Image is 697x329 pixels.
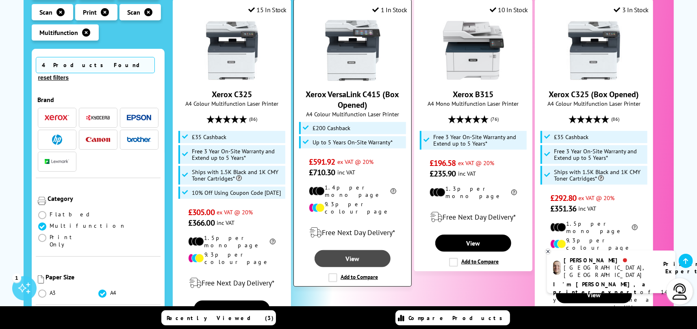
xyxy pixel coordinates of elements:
[45,115,69,120] img: Xerox
[127,137,151,142] img: Brother
[192,190,281,196] span: 10% Off Using Coupon Code [DATE]
[419,206,528,229] div: modal_delivery
[188,251,276,266] li: 9.3p per colour page
[40,28,78,37] span: Multifunction
[161,310,276,325] a: Recently Viewed (3)
[395,310,510,325] a: Compare Products
[128,8,141,16] span: Scan
[40,8,53,16] span: Scan
[539,257,649,280] div: modal_delivery
[564,20,625,81] img: Xerox C325 (Box Opened)
[328,273,378,282] label: Add to Compare
[672,283,688,300] img: user-headset-light.svg
[202,20,263,81] img: Xerox C325
[443,20,504,81] img: Xerox B315
[298,221,407,244] div: modal_delivery
[409,314,507,322] span: Compare Products
[449,258,499,267] label: Add to Compare
[435,235,511,252] a: View
[549,89,639,100] a: Xerox C325 (Box Opened)
[309,184,396,198] li: 1.4p per mono page
[167,314,274,322] span: Recently Viewed (3)
[322,20,383,81] img: Xerox VersaLink C415 (Box Opened)
[315,250,390,267] a: View
[202,74,263,83] a: Xerox C325
[177,272,287,294] div: modal_delivery
[553,281,648,296] b: I'm [PERSON_NAME], a printer expert
[458,170,476,177] span: inc VAT
[564,74,625,83] a: Xerox C325 (Box Opened)
[611,111,619,127] span: (86)
[50,211,93,218] span: Flatbed
[188,234,276,249] li: 1.5p per mono page
[249,111,257,127] span: (86)
[83,112,113,123] button: Kyocera
[313,125,350,131] span: £200 Cashback
[313,139,393,146] span: Up to 5 Years On-Site Warranty*
[309,200,396,215] li: 9.3p per colour page
[579,194,615,202] span: ex VAT @ 20%
[491,111,499,127] span: (76)
[38,197,46,205] img: Category
[86,115,110,121] img: Kyocera
[212,89,252,100] a: Xerox C325
[309,167,335,178] span: £710.30
[550,237,638,251] li: 9.3p per colour page
[306,89,400,110] a: Xerox VersaLink C415 (Box Opened)
[42,112,72,123] button: Xerox
[430,185,517,200] li: 1.3p per mono page
[127,115,151,121] img: Epson
[124,112,154,123] button: Epson
[50,289,57,296] span: A3
[554,148,646,161] span: Free 3 Year On-Site Warranty and Extend up to 5 Years*
[337,168,355,176] span: inc VAT
[192,134,226,140] span: £35 Cashback
[36,74,71,81] button: reset filters
[86,137,110,142] img: Canon
[553,281,669,319] p: of 14 years! Leave me a message and I'll respond ASAP
[248,6,287,14] div: 15 In Stock
[42,156,72,167] button: Lexmark
[443,74,504,83] a: Xerox B315
[217,208,253,216] span: ex VAT @ 20%
[579,205,597,212] span: inc VAT
[36,57,155,73] span: 4 Products Found
[490,6,528,14] div: 10 In Stock
[433,134,525,147] span: Free 3 Year On-Site Warranty and Extend up to 5 Years*
[124,134,154,145] button: Brother
[38,96,159,104] div: Brand
[453,89,494,100] a: Xerox B315
[177,100,287,107] span: A4 Colour Multifunction Laser Printer
[564,264,653,279] div: [GEOGRAPHIC_DATA], [GEOGRAPHIC_DATA]
[46,273,159,281] div: Paper Size
[372,6,407,14] div: 1 In Stock
[83,134,113,145] button: Canon
[298,110,407,118] span: A4 Colour Multifunction Laser Printer
[430,168,456,179] span: £235.90
[458,159,494,167] span: ex VAT @ 20%
[419,100,528,107] span: A4 Mono Multifunction Laser Printer
[45,159,69,164] img: Lexmark
[38,275,44,283] img: Paper Size
[564,257,653,264] div: [PERSON_NAME]
[539,100,649,107] span: A4 Colour Multifunction Laser Printer
[614,6,649,14] div: 3 In Stock
[550,220,638,235] li: 1.5p per mono page
[554,169,646,182] span: Ships with 1.5K Black and 1K CMY Toner Cartridges*
[309,157,335,167] span: £591.92
[554,134,588,140] span: £35 Cashback
[188,218,215,228] span: £366.00
[12,273,21,282] div: 1
[83,8,97,16] span: Print
[550,203,577,214] span: £351.36
[48,194,159,203] div: Category
[550,193,577,203] span: £292.80
[430,158,456,168] span: £196.58
[553,261,561,275] img: ashley-livechat.png
[217,219,235,227] span: inc VAT
[322,74,383,83] a: Xerox VersaLink C415 (Box Opened)
[52,135,62,145] img: HP
[42,134,72,145] button: HP
[194,301,269,318] a: View
[192,169,284,182] span: Ships with 1.5K Black and 1K CMY Toner Cartridges*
